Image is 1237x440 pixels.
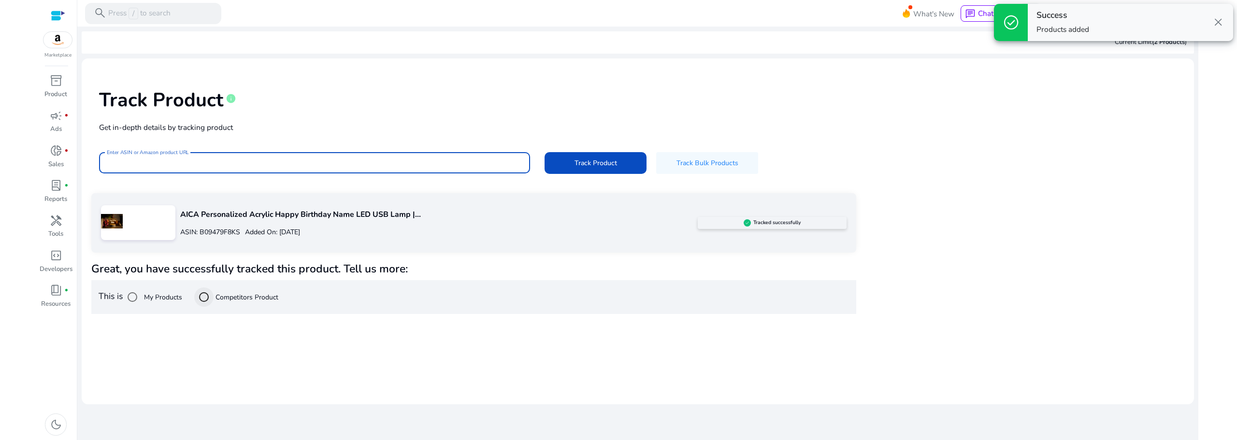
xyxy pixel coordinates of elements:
a: handymanTools [39,212,73,247]
p: Press to search [108,8,171,19]
button: chatChat Now [961,5,1015,22]
span: Chat Now [978,8,1011,18]
span: fiber_manual_record [64,149,69,153]
span: lab_profile [50,179,62,192]
span: search [94,7,106,19]
p: Marketplace [44,52,72,59]
span: What's New [913,5,954,22]
a: campaignfiber_manual_recordAds [39,107,73,142]
h4: Success [1036,10,1089,20]
a: code_blocksDevelopers [39,247,73,282]
span: close [1212,16,1224,28]
mat-label: Enter ASIN or Amazon product URL [107,149,189,156]
span: handyman [50,214,62,227]
span: Track Bulk Products [676,158,738,168]
span: inventory_2 [50,74,62,87]
span: fiber_manual_record [64,114,69,118]
h1: Track Product [99,89,223,112]
p: Reports [44,195,67,204]
a: lab_profilefiber_manual_recordReports [39,177,73,212]
button: Track Product [545,152,647,174]
span: campaign [50,110,62,122]
span: info [226,93,236,104]
p: Get in-depth details by tracking product [99,122,1177,133]
p: Products added [1036,24,1089,35]
div: This is [91,280,857,314]
p: AICA Personalized Acrylic Happy Birthday Name LED USB Lamp |... [180,209,698,221]
p: Developers [40,265,72,274]
p: Added On: [DATE] [240,227,300,237]
p: Product [44,90,67,99]
a: donut_smallfiber_manual_recordSales [39,142,73,177]
p: Resources [41,299,71,309]
p: Tools [48,229,63,239]
img: amazon.svg [43,32,72,48]
button: Track Bulk Products [656,152,758,174]
a: book_4fiber_manual_recordResources [39,282,73,317]
span: Track Product [575,158,617,168]
span: book_4 [50,284,62,297]
span: code_blocks [50,249,62,262]
img: sellerapp_active [744,219,751,227]
span: check_circle [1003,14,1020,31]
span: fiber_manual_record [64,288,69,293]
label: Competitors Product [214,292,278,302]
span: dark_mode [50,418,62,431]
h4: Great, you have successfully tracked this product. Tell us more: [91,262,857,275]
span: / [129,8,138,19]
span: fiber_manual_record [64,184,69,188]
h5: Tracked successfully [753,220,801,226]
img: 71zOvQUt9rS.jpg [101,210,123,232]
span: donut_small [50,144,62,157]
a: inventory_2Product [39,72,73,107]
p: Ads [50,125,62,134]
p: Sales [48,160,64,170]
span: chat [965,9,976,19]
label: My Products [142,292,182,302]
p: ASIN: B09479F8KS [180,227,240,237]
